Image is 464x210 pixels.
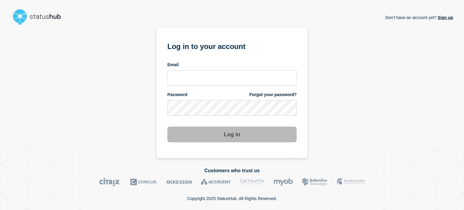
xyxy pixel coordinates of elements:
img: StatusHub logo [11,7,68,27]
img: Concur logo [130,178,157,186]
h2: Customers who trust us [11,168,453,173]
button: Log in [167,127,297,142]
h1: Log in to your account [167,40,297,51]
input: email input [167,70,297,86]
img: Citrix logo [99,178,121,186]
img: Bottomline logo [302,178,328,186]
img: myob logo [273,178,293,186]
p: Don't have an account yet? [385,10,453,25]
span: Email [167,62,179,68]
p: Copyright 2025 StatusHub. All Rights Reserved. [187,196,277,201]
img: DataVita logo [240,178,264,186]
a: Forgot your password? [250,92,297,98]
img: MSU logo [337,178,365,186]
span: Password [167,92,187,98]
input: password input [167,100,297,116]
img: McKesson logo [166,178,192,186]
img: Accruent logo [201,178,231,186]
a: Sign up [437,15,453,20]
